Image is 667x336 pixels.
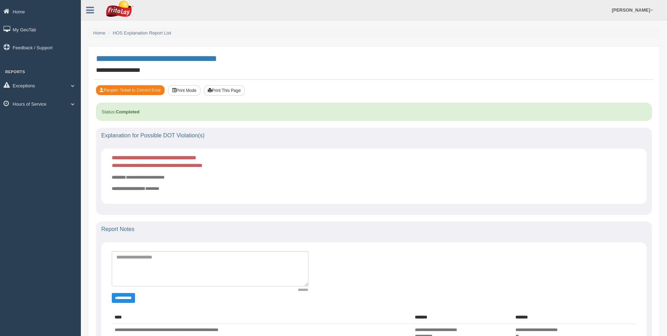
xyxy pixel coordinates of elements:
button: Print Mode [168,85,200,96]
button: Change Filter Options [112,293,135,303]
div: Explanation for Possible DOT Violation(s) [96,128,652,143]
div: Status: [96,103,652,121]
button: Reopen Ticket [96,85,165,95]
a: Home [93,30,105,36]
strong: Completed [116,109,139,114]
a: HOS Explanation Report List [113,30,171,36]
button: Print This Page [204,85,245,96]
div: Report Notes [96,222,652,237]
